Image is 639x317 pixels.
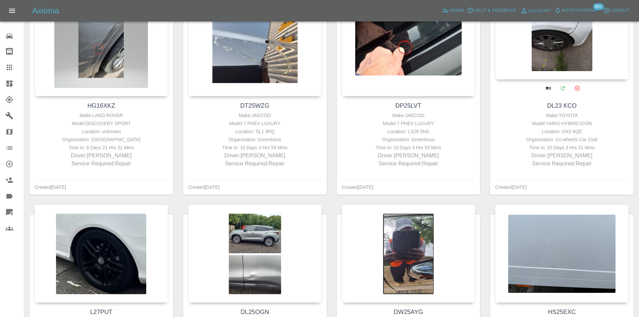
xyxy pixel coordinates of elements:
button: Open drawer [4,3,20,19]
h5: Axioma [32,5,59,16]
div: Organization: Greenhous [343,136,474,144]
div: Model: DISCOVERY SPORT [36,119,166,127]
div: Make: JAECOO [343,111,474,119]
div: Organization: Greenhous [190,136,320,144]
div: Model: YARIS HYBRID ICON [497,119,627,127]
span: Logout [610,7,629,14]
p: Service Required: Repair [497,160,627,168]
a: L27PUT [90,309,113,315]
button: Notifications [553,5,598,16]
div: Time in: 10 Days 3 Hrs 31 Mins [497,144,627,152]
div: Make: TOYOTA [497,111,627,119]
a: DT25WZG [240,102,269,109]
p: Driver: [PERSON_NAME] [190,152,320,160]
p: Service Required: Repair [36,160,166,168]
a: Admin [440,5,466,16]
div: Time in: 6 Days 21 Hrs 31 Mins [36,144,166,152]
button: Archive [570,81,584,95]
span: 99+ [593,3,604,10]
a: DL25OGN [241,309,269,315]
div: Created [DATE] [35,183,66,191]
button: Logout [601,5,631,16]
div: Model: 7 PHEV LUXURY [190,119,320,127]
a: DL23 KCO [547,102,577,109]
div: Make: LAND ROVER [36,111,166,119]
div: Make: JAECOO [190,111,320,119]
div: Model: 7 PHEV LUXURY [343,119,474,127]
div: Organization: Co-wheels Car Club [497,136,627,144]
a: HG16XKZ [87,102,115,109]
p: Driver: [PERSON_NAME] [36,152,166,160]
a: Account [518,5,553,16]
div: Created [DATE] [342,183,373,191]
a: DW25AYG [394,309,423,315]
span: Notifications [562,7,597,14]
span: Help & Feedback [474,7,516,14]
div: Organization: [GEOGRAPHIC_DATA] [36,136,166,144]
div: Created [DATE] [495,183,527,191]
div: Time in: 10 Days 3 Hrs 53 Mins [343,144,474,152]
div: Created [DATE] [188,183,220,191]
div: Time in: 10 Days 3 Hrs 59 Mins [190,144,320,152]
div: Location: LS28 5NS [343,127,474,136]
div: Location: SL1 3FQ [190,127,320,136]
p: Service Required: Repair [343,160,474,168]
span: Admin [449,7,464,14]
button: Help & Feedback [465,5,518,16]
div: Location: unknown [36,127,166,136]
a: Modify [556,81,570,95]
a: DP25LVT [395,102,422,109]
p: Service Required: Repair [190,160,320,168]
a: View [541,81,555,95]
p: Driver: [PERSON_NAME] [343,152,474,160]
a: HS25EXC [548,309,576,315]
div: Location: OX3 8QE [497,127,627,136]
p: Driver: [PERSON_NAME] [497,152,627,160]
span: Account [529,7,551,15]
